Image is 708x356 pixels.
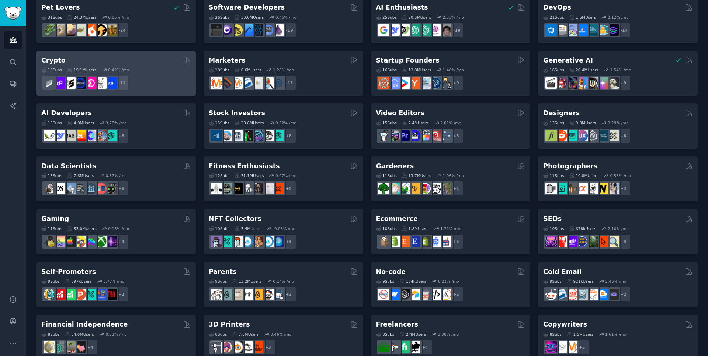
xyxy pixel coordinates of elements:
[597,130,608,141] img: learndesign
[44,289,55,300] img: AppIdeas
[64,236,76,247] img: macgaming
[576,77,588,89] img: sdforall
[64,183,76,194] img: statistics
[262,236,274,247] img: OpenseaMarket
[85,77,96,89] img: defiblockchain
[211,341,222,353] img: 3Dprinting
[615,75,631,91] div: + 9
[443,173,464,178] div: 1.06 % /mo
[231,341,243,353] img: blender
[232,279,261,284] div: 13.2M Users
[607,130,619,141] img: UX_Design
[376,267,406,276] h2: No-code
[376,162,414,171] h2: Gardeners
[569,173,598,178] div: 10.8M Users
[95,24,107,36] img: PetAdvice
[262,289,274,300] img: parentsofmultiples
[576,289,588,300] img: coldemail
[566,236,577,247] img: seogrowth
[67,67,96,73] div: 19.1M Users
[252,236,263,247] img: CryptoArt
[235,120,264,126] div: 28.6M Users
[543,214,562,223] h2: SEOs
[409,183,420,194] img: GardeningUK
[576,183,588,194] img: SonyAlpha
[376,56,440,65] h2: Startup Founders
[376,226,397,231] div: 10 Sub s
[440,130,451,141] img: postproduction
[74,183,86,194] img: dataengineering
[211,24,222,36] img: software
[85,130,96,141] img: OpenSourceAI
[587,236,598,247] img: Local_SEO
[41,15,62,20] div: 31 Sub s
[44,236,55,247] img: linux_gaming
[252,341,263,353] img: FixMyPrint
[54,341,65,353] img: FinancialPlanning
[211,289,222,300] img: daddit
[378,77,389,89] img: EntrepreneurRideAlong
[569,120,596,126] div: 9.8M Users
[95,77,107,89] img: CryptoNews
[378,236,389,247] img: dropship
[597,77,608,89] img: starryai
[419,236,431,247] img: reviewmyshopify
[440,289,451,300] img: Adalo
[108,226,129,231] div: 0.13 % /mo
[221,130,232,141] img: ValueInvesting
[242,77,253,89] img: Emailmarketing
[399,183,410,194] img: SavageGarden
[597,183,608,194] img: Nikon
[275,173,296,178] div: 0.07 % /mo
[41,214,69,223] h2: Gaming
[41,162,96,171] h2: Data Scientists
[273,236,284,247] img: DigitalItems
[556,77,567,89] img: dalle2
[545,130,557,141] img: typography
[448,75,464,91] div: + 9
[105,24,117,36] img: dogbreed
[608,226,629,231] div: 2.10 % /mo
[576,236,588,247] img: SEO_cases
[4,7,21,20] img: GummySearch logo
[399,341,410,353] img: Fiverr
[448,22,464,38] div: + 18
[419,24,431,36] img: chatgpt_prompts_
[209,109,265,118] h2: Stock Investors
[231,24,243,36] img: learnjavascript
[252,77,263,89] img: googleads
[409,24,420,36] img: chatgpt_promptDesign
[378,341,389,353] img: forhire
[64,341,76,353] img: Fire
[54,77,65,89] img: 0xPolygon
[566,289,577,300] img: LeadGeneration
[211,236,222,247] img: NFTExchange
[448,128,464,144] div: + 8
[273,24,284,36] img: elixir
[209,56,246,65] h2: Marketers
[41,120,62,126] div: 15 Sub s
[275,120,296,126] div: 0.62 % /mo
[399,77,410,89] img: startup
[543,3,571,12] h2: DevOps
[262,77,274,89] img: MarketingResearch
[41,279,60,284] div: 9 Sub s
[569,15,596,20] div: 1.6M Users
[402,67,431,73] div: 13.8M Users
[252,289,263,300] img: NewParents
[566,183,577,194] img: AnalogCommunity
[221,24,232,36] img: csharp
[543,56,593,65] h2: Generative AI
[576,130,588,141] img: UXDesign
[262,24,274,36] img: AskComputerScience
[587,183,598,194] img: canon
[443,15,464,20] div: 2.53 % /mo
[607,24,619,36] img: PlatformEngineers
[221,236,232,247] img: NFTMarketplace
[242,289,253,300] img: toddlers
[74,77,86,89] img: web3
[543,109,580,118] h2: Designers
[587,289,598,300] img: b2b_sales
[402,15,431,20] div: 20.5M Users
[252,130,263,141] img: StocksAndTrading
